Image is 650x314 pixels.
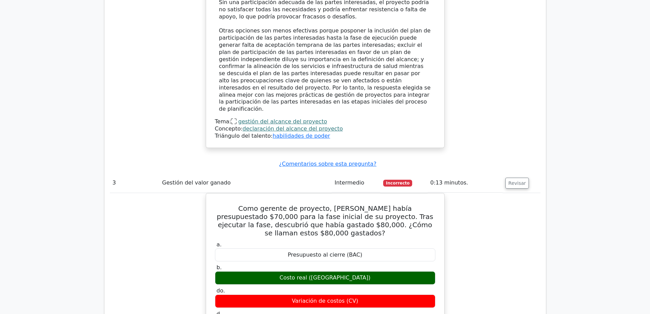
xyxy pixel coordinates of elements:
[238,118,327,125] a: gestión del alcance del proyecto
[113,179,116,186] font: 3
[508,180,526,186] font: Revisar
[279,161,376,167] a: ¿Comentarios sobre esta pregunta?
[273,133,330,139] a: habilidades de poder
[288,251,362,258] font: Presupuesto al cierre (BAC)
[215,133,273,139] font: Triángulo del talento:
[292,298,358,304] font: Variación de costos (CV)
[243,125,343,132] a: declaración del alcance del proyecto
[217,287,225,294] font: do.
[215,125,243,132] font: Concepto:
[430,179,468,186] font: 0:13 minutos.
[217,204,433,237] font: Como gerente de proyecto, [PERSON_NAME] había presupuestado $70,000 para la fase inicial de su pr...
[334,179,364,186] font: Intermedio
[279,274,371,281] font: Costo real ([GEOGRAPHIC_DATA])
[215,118,231,125] font: Tema:
[219,27,431,112] font: Otras opciones son menos efectivas porque posponer la inclusión del plan de participación de las ...
[505,178,529,189] button: Revisar
[386,181,409,186] font: Incorrecto
[162,179,231,186] font: Gestión del valor ganado
[217,264,222,271] font: b.
[217,241,222,248] font: a.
